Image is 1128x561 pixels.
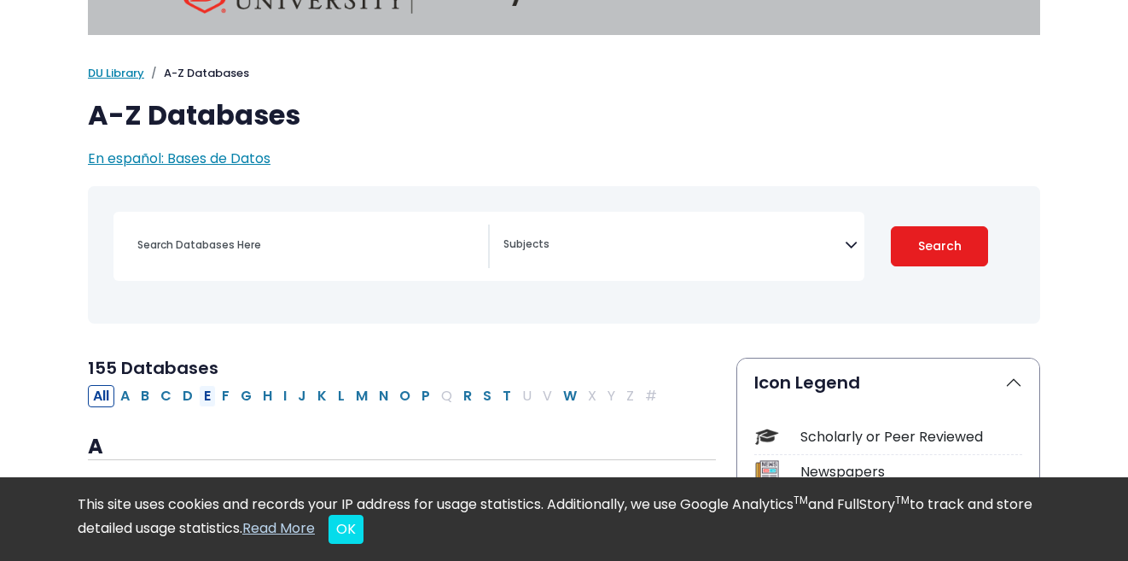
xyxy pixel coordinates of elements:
button: Filter Results H [258,385,277,407]
button: Filter Results N [374,385,393,407]
button: Close [329,515,363,544]
sup: TM [895,493,910,507]
button: Filter Results R [458,385,477,407]
h1: A-Z Databases [88,99,1040,131]
h3: A [88,435,716,460]
button: Filter Results F [217,385,235,407]
nav: Search filters [88,186,1040,324]
sup: TM [794,493,808,507]
a: Read More [242,518,315,538]
button: Icon Legend [737,359,1039,406]
input: Search database by title or keyword [127,232,488,257]
div: This site uses cookies and records your IP address for usage statistics. Additionally, we use Goo... [78,494,1050,544]
button: All [88,385,114,407]
a: En español: Bases de Datos [88,149,270,168]
button: Filter Results G [235,385,257,407]
li: A-Z Databases [144,65,249,82]
button: Filter Results K [312,385,332,407]
img: Icon Scholarly or Peer Reviewed [755,425,778,448]
button: Filter Results D [177,385,198,407]
a: DU Library [88,65,144,81]
button: Filter Results L [333,385,350,407]
button: Filter Results C [155,385,177,407]
button: Filter Results S [478,385,497,407]
button: Filter Results M [351,385,373,407]
button: Filter Results E [199,385,216,407]
button: Filter Results W [558,385,582,407]
button: Filter Results J [293,385,311,407]
div: Scholarly or Peer Reviewed [800,427,1022,447]
button: Filter Results O [394,385,416,407]
button: Filter Results A [115,385,135,407]
span: 155 Databases [88,356,218,380]
button: Filter Results P [416,385,435,407]
div: Alpha-list to filter by first letter of database name [88,385,664,405]
div: Newspapers [800,462,1022,482]
button: Filter Results T [497,385,516,407]
button: Filter Results B [136,385,154,407]
img: Icon Newspapers [755,460,778,483]
button: Submit for Search Results [891,226,988,266]
textarea: Search [503,239,845,253]
nav: breadcrumb [88,65,1040,82]
button: Filter Results I [278,385,292,407]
